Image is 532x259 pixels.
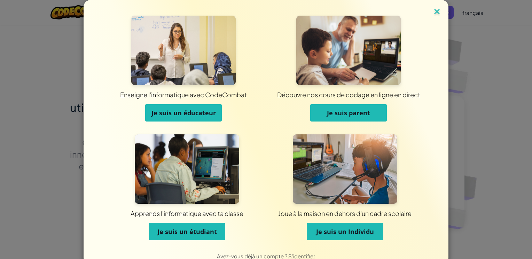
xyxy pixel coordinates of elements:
button: Je suis un éducateur [145,104,222,122]
button: Je suis un Individu [307,223,383,240]
span: Je suis un éducateur [151,109,216,117]
img: Pour les individus [293,134,397,204]
button: Je suis parent [310,104,387,122]
img: Pour les parents [296,16,401,85]
img: Pour les éducateurs [131,16,236,85]
span: Je suis un Individu [316,227,374,236]
span: Je suis parent [327,109,370,117]
button: Je suis un étudiant [149,223,225,240]
img: Pour les élèves [135,134,239,204]
div: Joue à la maison en dehors d'un cadre scolaire [161,209,530,218]
img: close icon [432,7,441,17]
span: Je suis un étudiant [157,227,217,236]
